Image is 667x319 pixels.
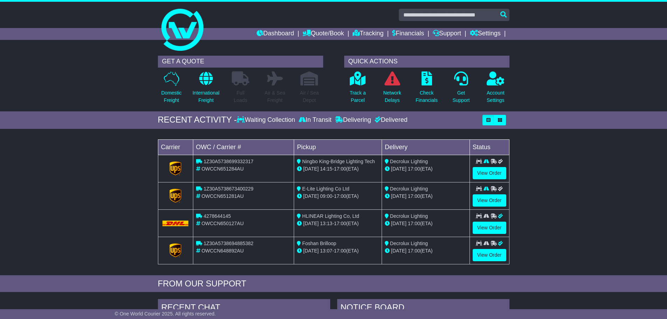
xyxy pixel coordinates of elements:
[294,139,382,155] td: Pickup
[161,89,181,104] p: Domestic Freight
[390,186,428,192] span: Decrolux Lighting
[350,89,366,104] p: Track a Parcel
[192,71,220,108] a: InternationalFreight
[169,243,181,257] img: GetCarrierServiceLogo
[391,193,407,199] span: [DATE]
[408,248,420,254] span: 17:00
[433,28,461,40] a: Support
[391,166,407,172] span: [DATE]
[385,193,467,200] div: (ETA)
[382,139,470,155] td: Delivery
[392,28,424,40] a: Financials
[473,249,506,261] a: View Order
[158,299,330,318] div: RECENT CHAT
[297,247,379,255] div: - (ETA)
[162,221,189,226] img: DHL.png
[303,221,319,226] span: [DATE]
[320,221,332,226] span: 13:13
[302,186,349,192] span: E-Lite Lighting Co Ltd
[302,213,359,219] span: HLINEAR Lighting Co, Ltd
[473,167,506,179] a: View Order
[203,213,231,219] span: 4278644145
[193,89,220,104] p: International Freight
[320,248,332,254] span: 13:07
[385,247,467,255] div: (ETA)
[334,248,346,254] span: 17:00
[391,248,407,254] span: [DATE]
[487,89,505,104] p: Account Settings
[320,166,332,172] span: 14:15
[201,193,244,199] span: OWCCN651281AU
[203,186,253,192] span: 1Z30A5738673400229
[353,28,383,40] a: Tracking
[470,139,509,155] td: Status
[373,116,408,124] div: Delivered
[257,28,294,40] a: Dashboard
[383,89,401,104] p: Network Delays
[232,89,249,104] p: Full Loads
[201,166,244,172] span: OWCCN651284AU
[161,71,182,108] a: DomesticFreight
[452,71,470,108] a: GetSupport
[391,221,407,226] span: [DATE]
[486,71,505,108] a: AccountSettings
[470,28,501,40] a: Settings
[203,241,253,246] span: 1Z30A5738694885382
[408,221,420,226] span: 17:00
[415,71,438,108] a: CheckFinancials
[158,56,323,68] div: GET A QUOTE
[169,189,181,203] img: GetCarrierServiceLogo
[203,159,253,164] span: 1Z30A5738699332317
[333,116,373,124] div: Delivering
[297,220,379,227] div: - (ETA)
[473,222,506,234] a: View Order
[334,166,346,172] span: 17:00
[473,194,506,207] a: View Order
[158,279,509,289] div: FROM OUR SUPPORT
[201,248,244,254] span: OWCCN648892AU
[237,116,297,124] div: Waiting Collection
[452,89,470,104] p: Get Support
[297,193,379,200] div: - (ETA)
[158,139,193,155] td: Carrier
[385,165,467,173] div: (ETA)
[201,221,244,226] span: OWCCN650127AU
[169,161,181,175] img: GetCarrierServiceLogo
[408,193,420,199] span: 17:00
[265,89,285,104] p: Air & Sea Freight
[337,299,509,318] div: NOTICE BOARD
[302,241,336,246] span: Foshan Brilloop
[158,115,237,125] div: RECENT ACTIVITY -
[302,159,375,164] span: Ningbo King-Bridge Lighting Tech
[390,159,428,164] span: Decrolux Lighting
[349,71,366,108] a: Track aParcel
[303,248,319,254] span: [DATE]
[334,221,346,226] span: 17:00
[383,71,401,108] a: NetworkDelays
[416,89,438,104] p: Check Financials
[297,165,379,173] div: - (ETA)
[115,311,216,317] span: © One World Courier 2025. All rights reserved.
[344,56,509,68] div: QUICK ACTIONS
[334,193,346,199] span: 17:00
[300,89,319,104] p: Air / Sea Depot
[390,241,428,246] span: Decrolux Lighting
[303,166,319,172] span: [DATE]
[303,28,344,40] a: Quote/Book
[390,213,428,219] span: Decrolux Lighting
[297,116,333,124] div: In Transit
[193,139,294,155] td: OWC / Carrier #
[320,193,332,199] span: 09:00
[408,166,420,172] span: 17:00
[303,193,319,199] span: [DATE]
[385,220,467,227] div: (ETA)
